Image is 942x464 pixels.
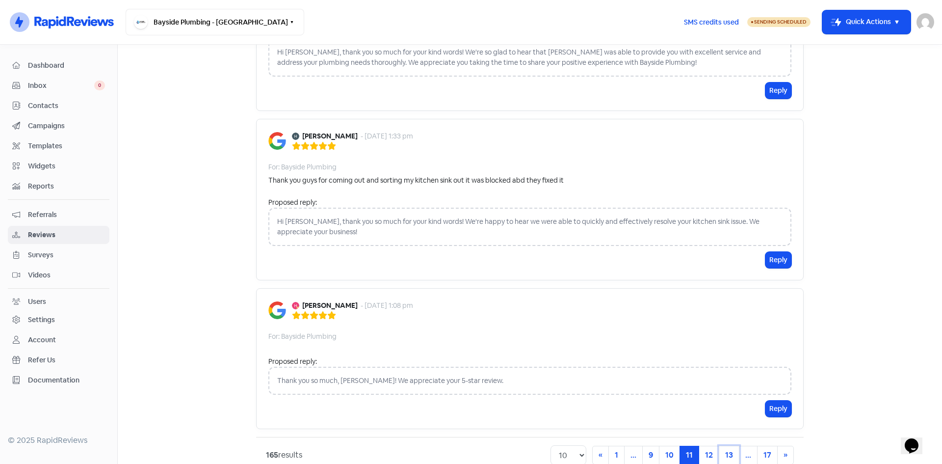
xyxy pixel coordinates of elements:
span: Contacts [28,101,105,111]
a: Account [8,331,109,349]
span: » [784,450,787,460]
button: Reply [765,252,791,268]
a: Reports [8,177,109,195]
div: Proposed reply: [268,197,791,208]
span: Dashboard [28,60,105,71]
b: [PERSON_NAME] [302,131,358,141]
div: For: Bayside Plumbing [268,331,337,342]
div: Users [28,297,46,307]
span: Documentation [28,375,105,385]
span: Refer Us [28,355,105,365]
div: Hi [PERSON_NAME], thank you so much for your kind words! We're happy to hear we were able to quic... [268,208,791,246]
a: SMS credits used [676,16,747,27]
img: Avatar [292,133,299,140]
div: Account [28,335,56,345]
a: Contacts [8,97,109,115]
span: Videos [28,270,105,280]
a: Referrals [8,206,109,224]
div: © 2025 RapidReviews [8,435,109,446]
b: [PERSON_NAME] [302,300,358,311]
span: « [599,450,602,460]
a: Videos [8,266,109,284]
span: Widgets [28,161,105,171]
span: Templates [28,141,105,151]
span: Inbox [28,81,94,91]
a: Campaigns [8,117,109,135]
button: Reply [765,401,791,417]
strong: 165 [266,450,278,460]
button: Reply [765,82,791,99]
div: - [DATE] 1:08 pm [361,300,413,311]
span: Reports [28,181,105,191]
button: Quick Actions [822,10,911,34]
div: Proposed reply: [268,356,791,367]
iframe: chat widget [901,425,932,454]
a: Settings [8,311,109,329]
div: Thank you so much, [PERSON_NAME]! We appreciate your 5-star review. [268,367,791,395]
span: Sending Scheduled [754,19,807,25]
a: Refer Us [8,351,109,369]
a: Reviews [8,226,109,244]
div: Thank you guys for coming out and sorting my kitchen sink out it was blocked abd they fixed it [268,175,564,186]
span: Reviews [28,230,105,240]
a: Surveys [8,246,109,264]
img: Image [268,132,286,150]
a: Documentation [8,371,109,389]
div: - [DATE] 1:33 pm [361,131,413,141]
span: 0 [94,81,105,90]
img: User [916,13,934,31]
a: Users [8,293,109,311]
div: Hi [PERSON_NAME], thank you so much for your kind words! We're so glad to hear that [PERSON_NAME]... [268,38,791,77]
button: Bayside Plumbing - [GEOGRAPHIC_DATA] [126,9,304,35]
img: Avatar [292,302,299,309]
div: For: Bayside Plumbing [268,162,337,172]
div: Settings [28,315,55,325]
span: SMS credits used [684,17,739,27]
a: Widgets [8,157,109,175]
a: Templates [8,137,109,155]
img: Image [268,301,286,319]
a: Inbox 0 [8,77,109,95]
span: Referrals [28,210,105,220]
div: results [266,449,302,461]
span: Campaigns [28,121,105,131]
a: Dashboard [8,56,109,75]
span: Surveys [28,250,105,260]
a: Sending Scheduled [747,16,811,28]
